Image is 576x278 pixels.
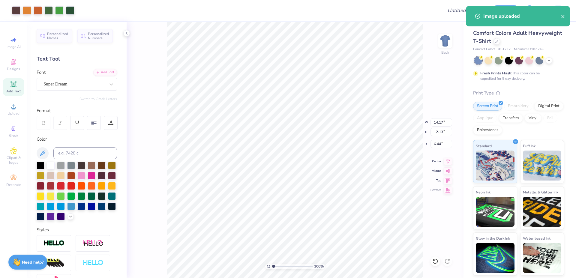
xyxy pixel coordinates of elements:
span: Add Text [6,89,21,94]
span: Glow in the Dark Ink [476,235,510,241]
span: Image AI [7,44,21,49]
div: Embroidery [504,102,532,111]
span: Center [430,159,441,163]
div: Text Tool [37,55,117,63]
div: Rhinestones [473,126,502,135]
span: Greek [9,133,18,138]
img: Negative Space [82,259,103,266]
div: Foil [543,114,557,123]
span: Puff Ink [523,143,535,149]
img: Metallic & Glitter Ink [523,197,562,227]
span: Middle [430,169,441,173]
span: Clipart & logos [3,155,24,165]
input: Untitled Design [443,4,487,16]
img: Standard [476,151,514,181]
div: Image uploaded [483,13,561,20]
div: Vinyl [525,114,541,123]
img: Water based Ink [523,243,562,273]
span: Upload [7,111,19,116]
img: Shadow [82,240,103,247]
img: 3d Illusion [43,258,64,268]
div: This color can be expedited for 5 day delivery. [480,70,554,81]
img: Neon Ink [476,197,514,227]
button: close [561,13,565,20]
span: Standard [476,143,492,149]
strong: Fresh Prints Flash: [480,71,512,76]
span: Bottom [430,188,441,192]
div: Applique [473,114,497,123]
span: Top [430,178,441,183]
span: 100 % [314,264,324,269]
input: e.g. 7428 c [53,147,117,159]
img: Stroke [43,240,64,247]
span: Water based Ink [523,235,550,241]
span: Neon Ink [476,189,490,195]
img: Back [439,35,451,47]
button: Switch to Greek Letters [79,97,117,101]
div: Color [37,136,117,143]
label: Font [37,69,46,76]
div: Transfers [499,114,523,123]
div: Format [37,107,118,114]
span: Metallic & Glitter Ink [523,189,558,195]
span: Decorate [6,182,21,187]
img: Glow in the Dark Ink [476,243,514,273]
div: Back [441,50,449,55]
span: Personalized Numbers [88,32,109,40]
div: Add Font [93,69,117,76]
div: Print Type [473,90,564,97]
span: Minimum Order: 24 + [514,47,544,52]
strong: Need help? [22,259,43,265]
span: Personalized Names [47,32,68,40]
div: Screen Print [473,102,502,111]
div: Digital Print [534,102,563,111]
span: # C1717 [498,47,511,52]
img: Puff Ink [523,151,562,181]
div: Styles [37,226,117,233]
span: Comfort Colors [473,47,495,52]
span: Designs [7,67,20,71]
